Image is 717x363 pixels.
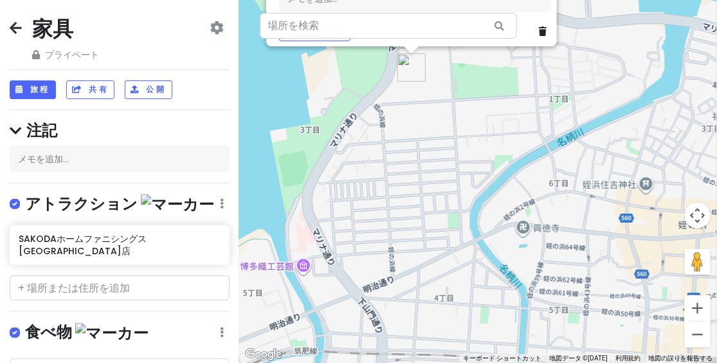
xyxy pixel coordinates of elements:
[10,275,230,301] input: + 場所または住所を追加
[45,48,99,61] font: プライベート
[26,120,57,141] font: 注記
[615,355,641,362] a: 利用規約（新しいタブで開きます）
[32,14,73,43] font: 家具
[242,346,285,363] img: グーグル
[146,84,166,95] font: 公開
[89,84,109,95] font: 共有
[397,53,426,82] div: SAKODAホームファニシングス小戸公園前店
[125,80,172,99] button: 公開
[539,24,552,39] a: 場所を削除
[25,193,138,214] font: アトラクション
[25,321,72,342] font: 食べ物
[685,322,711,348] button: ズームアウト
[242,346,285,363] a: Google マップでこの地域を開きます（新しいウィンドウが開きます）
[18,153,69,165] font: メモを追加...
[685,295,711,321] button: ズームイン
[463,354,541,363] button: キーボード反対
[30,84,50,95] font: 旅程
[19,232,147,257] font: SAKODAホームファニシングス[GEOGRAPHIC_DATA]店
[649,355,713,362] a: 地図の誤りを報告する
[141,194,214,214] img: マーカー
[260,13,517,39] input: 場所を検索
[685,203,711,228] button: 地図のカメラコントロール
[549,355,608,362] font: 地図データ ©[DATE]
[10,80,56,99] button: 旅程
[685,249,711,275] button: 地図上にペグマンを落として、ストリートビューを開きます
[75,323,149,343] img: マーカー
[615,355,641,362] font: 利用規約
[66,80,114,99] button: 共有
